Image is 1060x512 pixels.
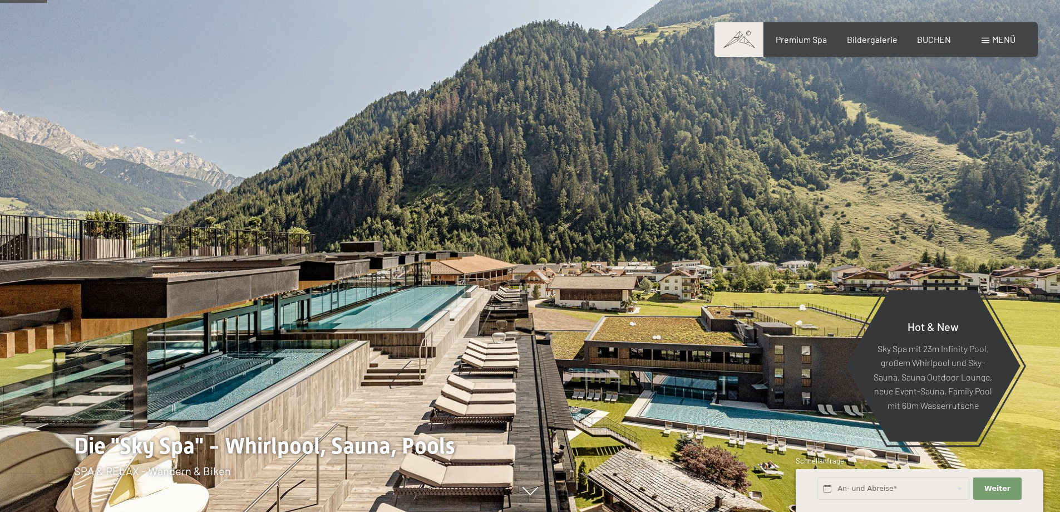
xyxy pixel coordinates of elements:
[973,477,1021,500] button: Weiter
[776,34,827,45] a: Premium Spa
[917,34,951,45] a: BUCHEN
[908,319,959,333] span: Hot & New
[992,34,1015,45] span: Menü
[796,456,844,465] span: Schnellanfrage
[845,289,1021,442] a: Hot & New Sky Spa mit 23m Infinity Pool, großem Whirlpool und Sky-Sauna, Sauna Outdoor Lounge, ne...
[847,34,898,45] a: Bildergalerie
[872,341,993,412] p: Sky Spa mit 23m Infinity Pool, großem Whirlpool und Sky-Sauna, Sauna Outdoor Lounge, neue Event-S...
[984,484,1010,494] span: Weiter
